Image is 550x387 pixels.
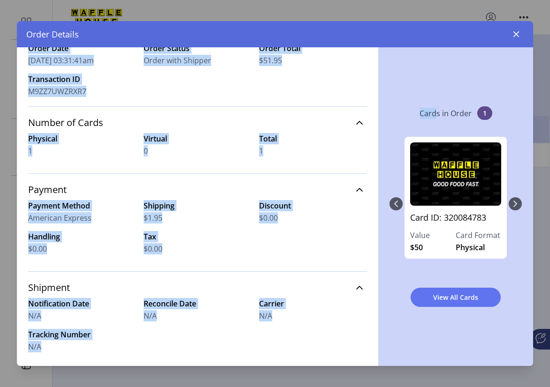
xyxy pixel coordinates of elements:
[144,212,162,223] span: $1.95
[420,108,472,119] p: Cards in Order
[144,310,157,321] span: N/A
[28,231,136,242] label: Handling
[144,231,252,242] label: Tax
[423,292,489,302] span: View All Cards
[259,145,263,156] span: 1
[144,133,252,144] label: Virtual
[28,212,92,223] span: American Express
[144,43,252,54] label: Order Status
[410,142,501,206] img: 320084783
[28,277,367,298] a: Shipment
[28,283,70,292] span: Shipment
[28,112,367,133] a: Number of Cards
[28,185,67,194] span: Payment
[28,55,94,66] span: [DATE] 03:31:41am
[26,28,79,41] span: Order Details
[144,200,252,211] label: Shipping
[28,179,367,200] a: Payment
[259,55,282,66] span: $51.95
[411,288,501,307] button: View All Cards
[28,298,136,309] label: Notification Date
[456,242,485,253] span: Physical
[28,310,41,321] span: N/A
[403,127,509,280] div: 0
[410,211,501,230] a: Card ID: 320084783
[477,106,492,120] span: 1
[144,145,148,156] span: 0
[144,298,252,309] label: Reconcile Date
[259,212,278,223] span: $0.00
[28,200,367,266] div: Payment
[259,43,367,54] label: Order Total
[28,200,136,211] label: Payment Method
[28,243,47,254] span: $0.00
[28,43,136,54] label: Order Date
[28,133,136,144] label: Physical
[259,310,272,321] span: N/A
[28,86,86,97] span: M9ZZ7UWZRXR7
[28,329,136,340] label: Tracking Number
[259,133,367,144] label: Total
[410,242,423,253] span: $50
[410,230,456,241] label: Value
[28,74,136,85] label: Transaction ID
[144,55,211,66] span: Order with Shipper
[28,341,41,352] span: N/A
[28,133,367,168] div: Number of Cards
[144,243,162,254] span: $0.00
[28,118,103,127] span: Number of Cards
[456,230,501,241] label: Card Format
[28,145,32,156] span: 1
[28,298,367,364] div: Shipment
[259,298,367,309] label: Carrier
[259,200,367,211] label: Discount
